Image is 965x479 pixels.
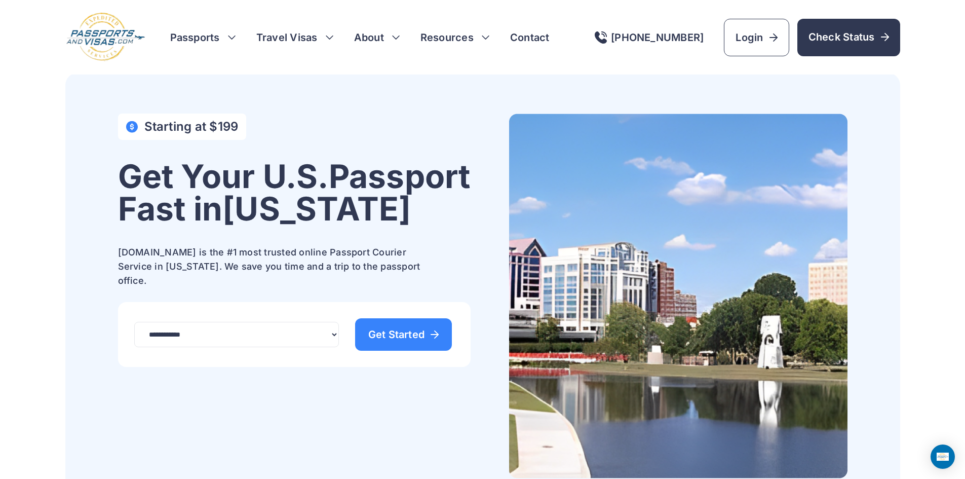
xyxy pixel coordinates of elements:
h3: Resources [420,30,490,45]
img: Logo [65,12,146,62]
h4: Starting at $199 [144,120,239,134]
h1: Get Your U.S. Passport Fast in [US_STATE] [118,160,471,225]
a: Contact [510,30,550,45]
div: Open Intercom Messenger [931,445,955,469]
a: Login [724,19,789,56]
span: Get Started [368,329,439,340]
h3: Travel Visas [256,30,334,45]
span: Login [736,30,777,45]
p: [DOMAIN_NAME] is the #1 most trusted online Passport Courier Service in [US_STATE]. We save you t... [118,245,432,288]
a: About [354,30,384,45]
span: Check Status [808,30,889,44]
a: Get Started [355,318,452,351]
a: Check Status [797,19,900,56]
img: Get Your U.S. Passport Fast in exp:reegion_select:states show= [509,114,847,478]
h3: Passports [170,30,236,45]
a: [PHONE_NUMBER] [595,31,704,44]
